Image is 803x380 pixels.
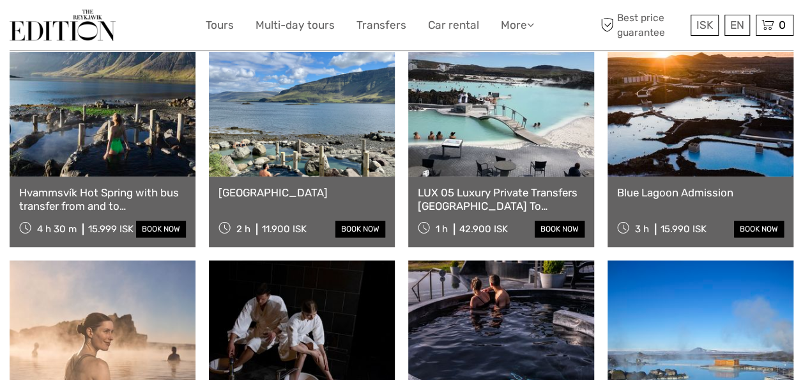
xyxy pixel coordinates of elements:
[535,221,585,237] a: book now
[256,16,335,35] a: Multi-day tours
[335,221,385,237] a: book now
[262,223,307,235] div: 11.900 ISK
[147,20,162,35] button: Open LiveChat chat widget
[18,22,144,33] p: We're away right now. Please check back later!
[88,223,134,235] div: 15.999 ISK
[617,186,784,199] a: Blue Lagoon Admission
[501,16,534,35] a: More
[37,223,77,235] span: 4 h 30 m
[418,186,585,212] a: LUX 05 Luxury Private Transfers [GEOGRAPHIC_DATA] To [GEOGRAPHIC_DATA]
[724,15,750,36] div: EN
[436,223,448,235] span: 1 h
[10,10,116,41] img: The Reykjavík Edition
[218,186,385,199] a: [GEOGRAPHIC_DATA]
[597,11,687,39] span: Best price guarantee
[428,16,479,35] a: Car rental
[356,16,406,35] a: Transfers
[696,19,713,31] span: ISK
[19,186,186,212] a: Hvammsvík Hot Spring with bus transfer from and to [GEOGRAPHIC_DATA]
[459,223,508,235] div: 42.900 ISK
[661,223,707,235] div: 15.990 ISK
[734,221,784,237] a: book now
[206,16,234,35] a: Tours
[136,221,186,237] a: book now
[777,19,788,31] span: 0
[635,223,649,235] span: 3 h
[236,223,250,235] span: 2 h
